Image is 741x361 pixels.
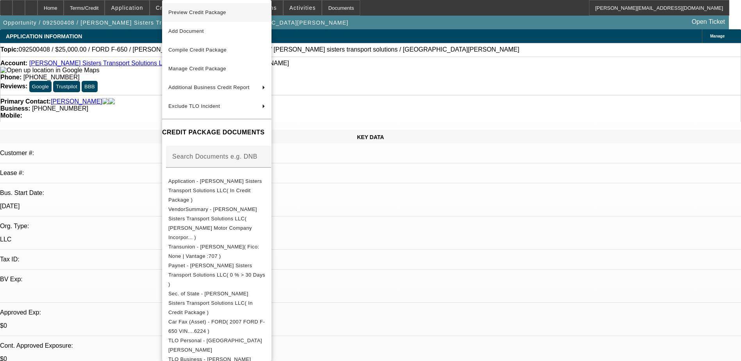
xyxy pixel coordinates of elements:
[168,66,226,71] span: Manage Credit Package
[168,263,265,287] span: Paynet - [PERSON_NAME] Sisters Transport Solutions LLC( 0 % > 30 Days )
[162,336,271,355] button: TLO Personal - Montgomery, Sharita
[162,289,271,317] button: Sec. of State - Shawn Sisters Transport Solutions LLC( In Credit Package )
[162,128,271,137] h4: CREDIT PACKAGE DOCUMENTS
[168,28,204,34] span: Add Document
[168,84,250,90] span: Additional Business Credit Report
[162,177,271,205] button: Application - Shawn Sisters Transport Solutions LLC( In Credit Package )
[168,244,259,259] span: Transunion - [PERSON_NAME]( Fico: None | Vantage :707 )
[168,178,262,203] span: Application - [PERSON_NAME] Sisters Transport Solutions LLC( In Credit Package )
[168,206,257,240] span: VendorSummary - [PERSON_NAME] Sisters Transport Solutions LLC( [PERSON_NAME] Motor Company Incorp...
[162,242,271,261] button: Transunion - Montgomery, Sharita( Fico: None | Vantage :707 )
[168,338,262,353] span: TLO Personal - [GEOGRAPHIC_DATA][PERSON_NAME]
[168,291,253,315] span: Sec. of State - [PERSON_NAME] Sisters Transport Solutions LLC( In Credit Package )
[168,103,220,109] span: Exclude TLO Incident
[162,261,271,289] button: Paynet - Shawn Sisters Transport Solutions LLC( 0 % > 30 Days )
[168,9,226,15] span: Preview Credit Package
[162,205,271,242] button: VendorSummary - Shawn Sisters Transport Solutions LLC( Ivey Motor Company Incorpor... )
[172,153,257,160] mat-label: Search Documents e.g. DNB
[168,47,227,53] span: Compile Credit Package
[162,317,271,336] button: Car Fax (Asset) - FORD( 2007 FORD F-650 VIN....6224 )
[168,319,265,334] span: Car Fax (Asset) - FORD( 2007 FORD F-650 VIN....6224 )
